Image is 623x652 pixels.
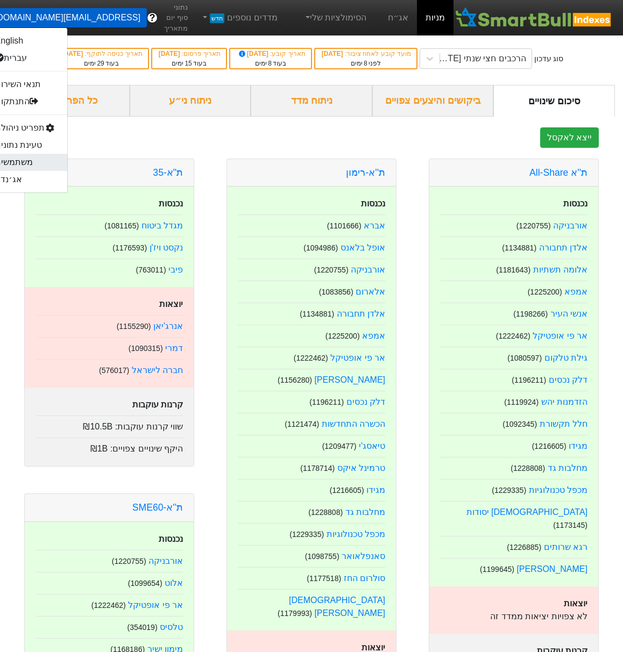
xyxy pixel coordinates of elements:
span: ? [149,11,155,25]
small: ( 1196211 ) [309,398,344,406]
small: ( 1228808 ) [308,508,343,517]
a: אמפא [564,287,587,296]
small: ( 1220755 ) [112,557,146,565]
a: מגידו [366,485,385,495]
a: אורבניקה [553,221,587,230]
button: ייצא לאקסל [540,127,599,148]
small: ( 1173145 ) [553,521,587,529]
div: מועד קובע לאחוז ציבור : [321,49,411,59]
div: היקף שינויים צפויים : [36,438,183,455]
a: מכפל טכנולוגיות [327,529,385,539]
a: אלומה תשתיות [533,265,587,274]
strong: נכנסות [159,534,183,543]
a: סאנפלאואר [342,551,385,561]
a: דלק נכסים [346,397,385,406]
a: אלוט [165,578,183,587]
span: ₪1B [90,444,108,453]
div: תאריך קובע : [236,49,305,59]
a: אנרג'יאן [153,321,183,331]
a: אברא [364,221,385,230]
span: 8 [268,60,272,67]
small: ( 1216605 ) [330,486,364,495]
small: ( 1177518 ) [307,574,341,583]
a: נקסט ויז'ן [150,243,183,252]
div: לפני ימים [321,59,411,68]
a: מדדים נוספיםחדש [196,7,282,28]
small: ( 354019 ) [128,623,158,632]
span: 8 [364,60,367,67]
small: ( 1225200 ) [528,288,562,296]
strong: יוצאות [159,299,183,309]
a: גילת טלקום [544,353,587,362]
a: ת''א-SME60 [132,502,183,513]
small: ( 1229335 ) [289,530,324,539]
small: ( 1083856 ) [319,288,353,296]
a: אלדן תחבורה [337,309,385,318]
strong: נכנסות [361,199,385,208]
small: ( 1196211 ) [512,376,546,384]
a: אופל בלאנס [341,243,385,252]
a: חלל תקשורת [540,419,587,428]
small: ( 1228808 ) [511,464,545,472]
a: מכפל טכנולוגיות [529,485,587,495]
small: ( 1220755 ) [516,221,551,230]
a: הסימולציות שלי [299,7,371,28]
div: ביקושים והיצעים צפויים [372,85,494,117]
a: טיאסג'י [359,441,385,450]
small: ( 1179993 ) [278,609,312,618]
small: ( 1156280 ) [278,376,312,384]
span: חדש [210,13,224,23]
a: רגא שרותים [544,542,587,551]
small: ( 1222462 ) [91,601,126,610]
strong: נכנסות [159,199,183,208]
div: סיכום שינויים [493,85,615,117]
a: טלסיס [160,622,183,632]
small: ( 1226885 ) [507,543,541,551]
a: [DEMOGRAPHIC_DATA][PERSON_NAME] [289,596,385,618]
a: [PERSON_NAME] [314,375,385,384]
small: ( 1216605 ) [532,442,567,450]
strong: קרנות עוקבות [132,400,183,409]
small: ( 1198266 ) [513,310,548,318]
small: ( 1225200 ) [325,332,360,340]
small: ( 1134881 ) [502,243,536,252]
small: ( 1134881 ) [300,310,334,318]
a: מגידו [569,441,587,450]
p: לא צפויות יציאות ממדד זה [440,610,587,623]
small: ( 1199645 ) [480,565,514,574]
small: ( 1176593 ) [112,243,147,252]
a: [PERSON_NAME] [516,564,587,574]
small: ( 1080597 ) [507,354,542,362]
a: אלדן תחבורה [539,243,587,252]
small: ( 1209477 ) [322,442,357,450]
a: מחלבות גד [548,463,587,472]
a: אמפא [362,331,385,340]
small: ( 1121474 ) [285,420,319,428]
span: [DATE] [322,50,345,58]
a: מחלבות גד [345,507,385,517]
a: אנשי העיר [550,309,587,318]
a: טרמינל איקס [337,463,385,472]
div: ניתוח מדד [251,85,372,117]
small: ( 1119924 ) [504,398,539,406]
a: ת"א-35 [153,167,183,178]
small: ( 1092345 ) [502,420,537,428]
small: ( 763011 ) [136,266,166,274]
div: סוג עדכון [534,53,564,65]
small: ( 1178714 ) [300,464,335,472]
a: הזדמנות יהש [541,397,587,406]
small: ( 1222462 ) [294,354,328,362]
small: ( 576017 ) [99,366,129,375]
div: ניתוח ני״ע [130,85,251,117]
a: פיבי [168,265,183,274]
a: דלק נכסים [549,375,587,384]
a: דמרי [165,343,183,353]
div: כל הפרמטרים [8,85,130,117]
strong: נכנסות [563,199,587,208]
div: בעוד ימים [236,59,305,68]
span: ₪10.5B [83,422,112,431]
small: ( 1222462 ) [496,332,530,340]
a: [DEMOGRAPHIC_DATA] יסודות [466,507,587,517]
div: שווי קרנות עוקבות : [36,415,183,433]
a: סולרום החז [344,574,385,583]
